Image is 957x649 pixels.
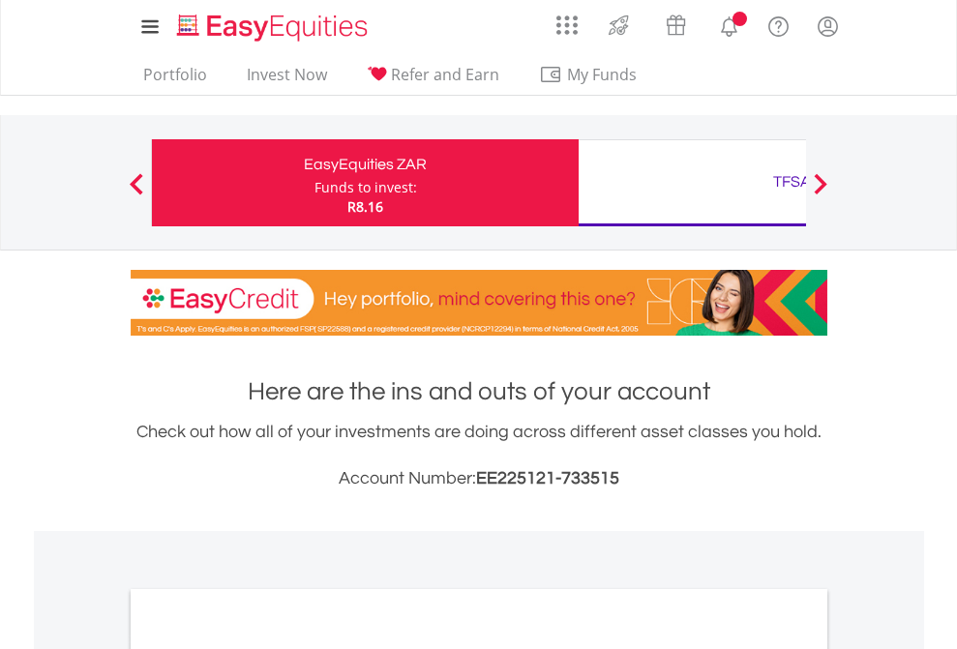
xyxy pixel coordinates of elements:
h1: Here are the ins and outs of your account [131,374,827,409]
a: FAQ's and Support [754,5,803,44]
button: Previous [117,183,156,202]
a: AppsGrid [544,5,590,36]
a: Invest Now [239,65,335,95]
a: My Profile [803,5,852,47]
a: Home page [169,5,375,44]
img: vouchers-v2.svg [660,10,692,41]
a: Portfolio [135,65,215,95]
div: Funds to invest: [314,178,417,197]
a: Notifications [704,5,754,44]
a: Refer and Earn [359,65,507,95]
div: EasyEquities ZAR [164,151,567,178]
img: EasyEquities_Logo.png [173,12,375,44]
span: My Funds [539,62,666,87]
h3: Account Number: [131,465,827,492]
img: EasyCredit Promotion Banner [131,270,827,336]
span: Refer and Earn [391,64,499,85]
span: EE225121-733515 [476,469,619,487]
img: thrive-v2.svg [603,10,635,41]
img: grid-menu-icon.svg [556,15,578,36]
div: Check out how all of your investments are doing across different asset classes you hold. [131,419,827,492]
button: Next [801,183,840,202]
span: R8.16 [347,197,383,216]
a: Vouchers [647,5,704,41]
